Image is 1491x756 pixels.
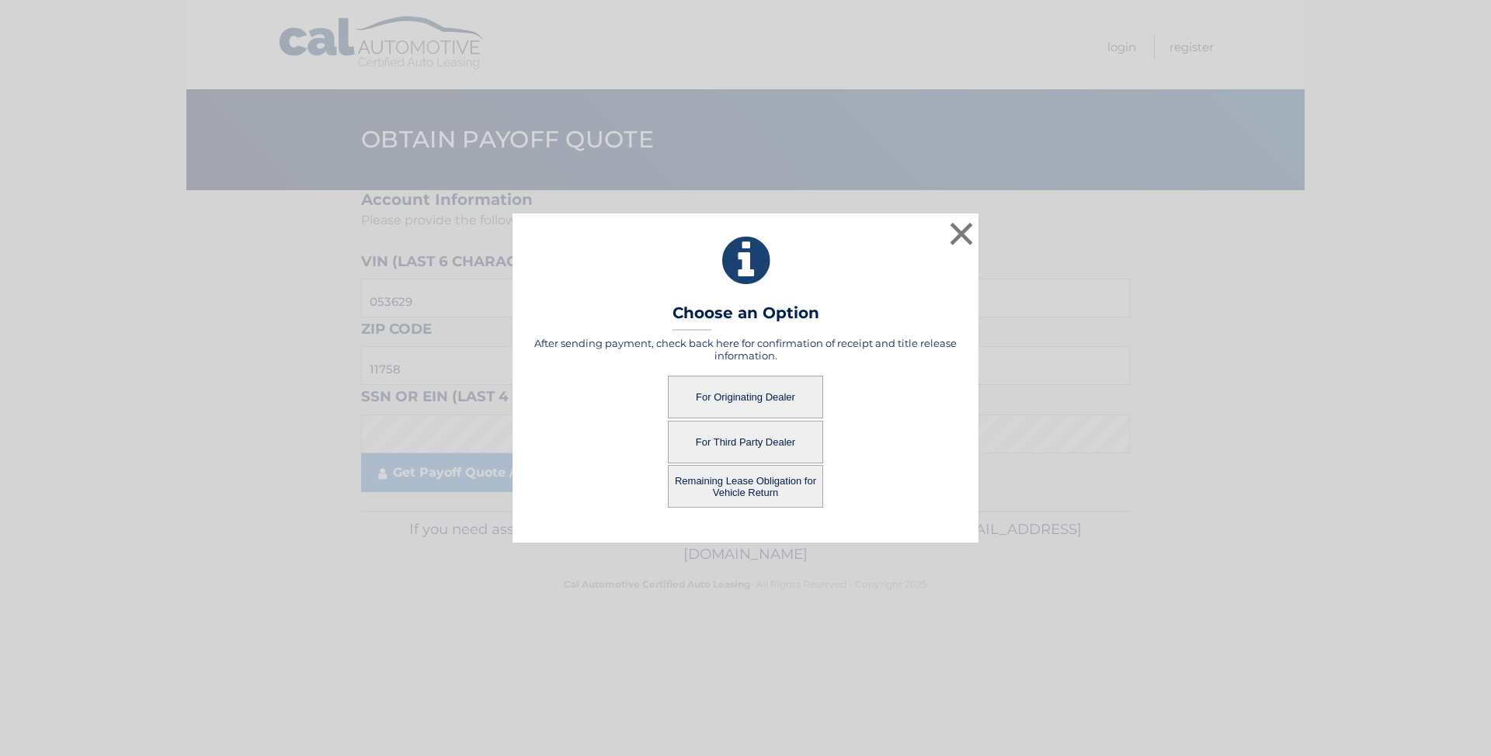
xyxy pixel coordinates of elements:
[532,337,959,362] h5: After sending payment, check back here for confirmation of receipt and title release information.
[673,303,819,331] h3: Choose an Option
[668,421,823,463] button: For Third Party Dealer
[668,376,823,418] button: For Originating Dealer
[946,218,977,249] button: ×
[668,465,823,508] button: Remaining Lease Obligation for Vehicle Return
